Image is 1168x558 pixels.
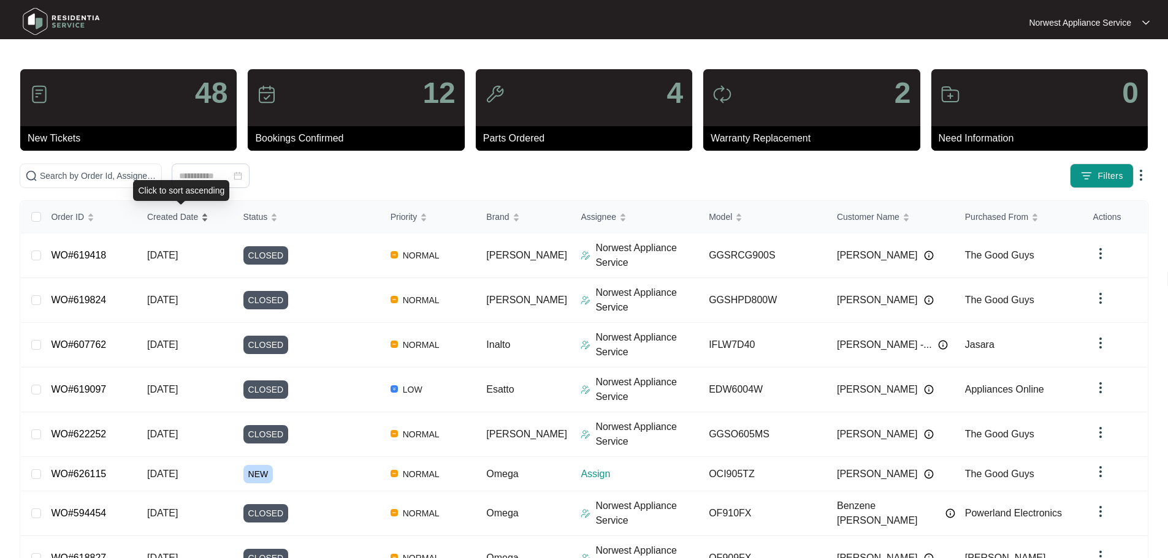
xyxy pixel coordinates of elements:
span: Inalto [486,339,510,350]
span: [DATE] [147,508,178,518]
img: dropdown arrow [1093,246,1108,261]
img: icon [29,85,49,104]
img: Vercel Logo [391,251,398,258]
img: icon [712,85,732,104]
th: Brand [476,201,571,233]
img: dropdown arrow [1093,380,1108,395]
span: NEW [243,465,273,483]
span: Purchased From [965,210,1028,224]
span: CLOSED [243,291,289,309]
img: Vercel Logo [391,296,398,303]
img: Info icon [938,340,948,350]
img: search-icon [25,170,37,182]
img: Assigner Icon [581,385,590,394]
div: Click to sort ascending [133,180,229,201]
img: icon [485,85,505,104]
span: The Good Guys [965,469,1034,479]
span: Priority [391,210,418,224]
span: [DATE] [147,469,178,479]
span: NORMAL [398,293,445,307]
span: The Good Guys [965,429,1034,439]
img: filter icon [1080,170,1093,182]
span: CLOSED [243,425,289,443]
span: [DATE] [147,384,178,394]
span: CLOSED [243,246,289,265]
img: dropdown arrow [1142,20,1150,26]
img: Info icon [924,469,934,479]
p: 4 [666,78,683,108]
a: WO#619418 [51,250,106,260]
span: Customer Name [837,210,899,224]
th: Status [234,201,381,233]
span: NORMAL [398,467,445,481]
span: Filters [1097,170,1123,183]
span: NORMAL [398,248,445,263]
p: Norwest Appliance Service [1029,17,1131,29]
img: dropdown arrow [1093,504,1108,519]
span: Status [243,210,268,224]
img: residentia service logo [18,3,104,40]
a: WO#622252 [51,429,106,439]
th: Purchased From [955,201,1083,233]
img: icon [257,85,277,104]
img: Vercel Logo [391,385,398,393]
span: [DATE] [147,250,178,260]
p: Norwest Appliance Service [595,375,699,404]
img: Info icon [924,295,934,305]
img: dropdown arrow [1093,336,1108,350]
p: Norwest Appliance Service [595,285,699,315]
img: Info icon [924,385,934,394]
img: Vercel Logo [391,430,398,437]
span: Order ID [51,210,84,224]
span: [PERSON_NAME] [837,248,918,263]
th: Created Date [137,201,234,233]
td: EDW6004W [699,368,827,412]
button: filter iconFilters [1070,164,1134,188]
span: CLOSED [243,336,289,354]
span: Created Date [147,210,198,224]
img: dropdown arrow [1134,168,1148,183]
img: Assigner Icon [581,295,590,305]
th: Assignee [571,201,699,233]
p: Assign [581,467,699,481]
th: Customer Name [827,201,955,233]
span: [PERSON_NAME] [837,293,918,307]
td: GGSHPD800W [699,278,827,323]
p: New Tickets [28,131,237,146]
input: Search by Order Id, Assignee Name, Customer Name, Brand and Model [40,169,156,183]
img: Assigner Icon [581,251,590,260]
img: Info icon [924,251,934,260]
a: WO#607762 [51,339,106,350]
span: [DATE] [147,295,178,305]
img: Info icon [945,508,955,518]
p: Parts Ordered [483,131,692,146]
img: dropdown arrow [1093,425,1108,440]
p: Norwest Appliance Service [595,499,699,528]
span: Powerland Electronics [965,508,1062,518]
p: 48 [195,78,227,108]
span: Assignee [581,210,616,224]
span: NORMAL [398,506,445,521]
span: [PERSON_NAME] [837,427,918,442]
p: 12 [422,78,455,108]
img: dropdown arrow [1093,291,1108,306]
span: [DATE] [147,339,178,350]
a: WO#619097 [51,384,106,394]
img: Info icon [924,429,934,439]
td: GGSO605MS [699,412,827,457]
span: [PERSON_NAME] -... [837,337,932,352]
img: Assigner Icon [581,508,590,518]
p: 0 [1122,78,1139,108]
p: Need Information [939,131,1148,146]
img: icon [941,85,960,104]
a: WO#619824 [51,295,106,305]
td: IFLW7D40 [699,323,827,368]
span: NORMAL [398,427,445,442]
span: CLOSED [243,504,289,522]
img: Assigner Icon [581,340,590,350]
th: Model [699,201,827,233]
th: Priority [381,201,477,233]
img: dropdown arrow [1093,464,1108,479]
p: Bookings Confirmed [255,131,464,146]
img: Vercel Logo [391,470,398,477]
